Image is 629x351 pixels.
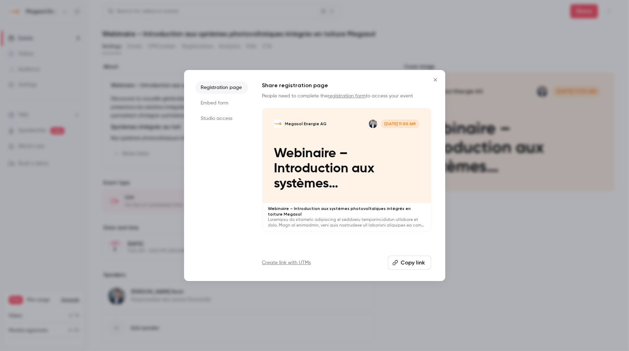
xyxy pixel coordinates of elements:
[428,73,442,87] button: Close
[262,81,431,90] h1: Share registration page
[369,120,377,128] img: Yves Koch
[328,94,366,98] a: registration form
[262,92,431,100] p: People need to complete the to access your event
[268,217,425,228] p: Loremipsu do sitametc adipiscing el seddoeiu temporincididun utlabore et dolo. Magn al enimadmin,...
[388,256,431,270] button: Copy link
[274,120,282,128] img: Webinaire – Introduction aux systèmes photovoltaïques intégrés en toiture Megasol
[262,108,431,231] a: Webinaire – Introduction aux systèmes photovoltaïques intégrés en toiture MegasolMegasol Energie ...
[274,146,419,192] p: Webinaire – Introduction aux systèmes photovoltaïques intégrés en toiture Megasol
[195,112,248,125] li: Studio access
[195,81,248,94] li: Registration page
[381,120,420,128] span: [DATE] 11:00 AM
[268,206,425,217] p: Webinaire – Introduction aux systèmes photovoltaïques intégrés en toiture Megasol
[262,259,311,266] a: Create link with UTMs
[195,97,248,109] li: Embed form
[285,121,327,127] p: Megasol Energie AG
